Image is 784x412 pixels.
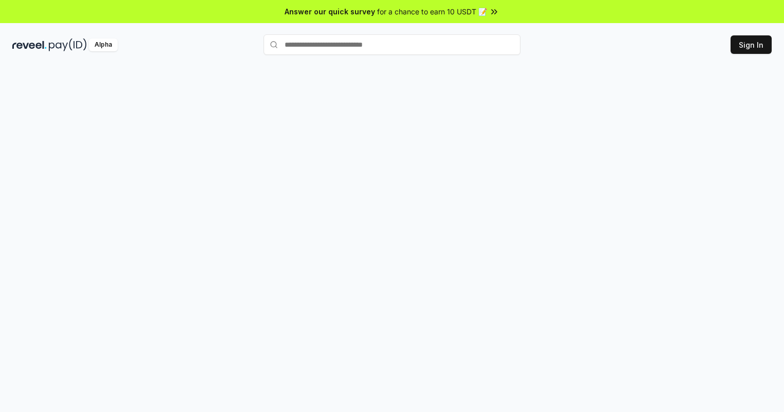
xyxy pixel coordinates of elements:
span: Answer our quick survey [285,6,375,17]
img: reveel_dark [12,38,47,51]
div: Alpha [89,38,118,51]
img: pay_id [49,38,87,51]
button: Sign In [731,35,772,54]
span: for a chance to earn 10 USDT 📝 [377,6,487,17]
